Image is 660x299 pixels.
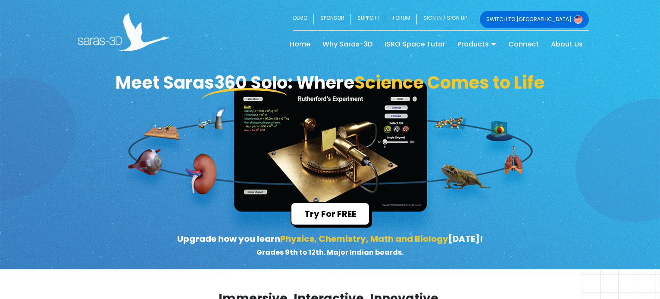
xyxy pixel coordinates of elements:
a: Home [284,37,316,51]
a: SWITCH TO [GEOGRAPHIC_DATA] [480,11,589,28]
button: Try For FREE [291,202,370,225]
a: SIGN IN / SIGN UP [417,11,473,28]
a: DEMO [293,11,314,28]
a: FORUM [386,11,417,28]
small: Grades 9th to 12th. Major Indian boards. [256,247,404,257]
img: Switch to USA [574,15,582,24]
a: ISRO Space Tutor [378,37,451,51]
span: Science Comes to Life [354,71,544,95]
img: Saras 3D [78,13,170,51]
p: Upgrade how you learn [DATE]! [153,232,507,258]
a: SUPPORT [351,11,386,28]
a: Products [451,37,502,51]
a: Connect [502,37,545,51]
a: SPONSOR [314,11,351,28]
h1: Meet Saras360 Solo: Where [72,72,589,93]
a: About Us [545,37,589,51]
a: Why Saras-3D [316,37,378,51]
span: Physics, Chemistry, Math and Biology [280,233,448,245]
